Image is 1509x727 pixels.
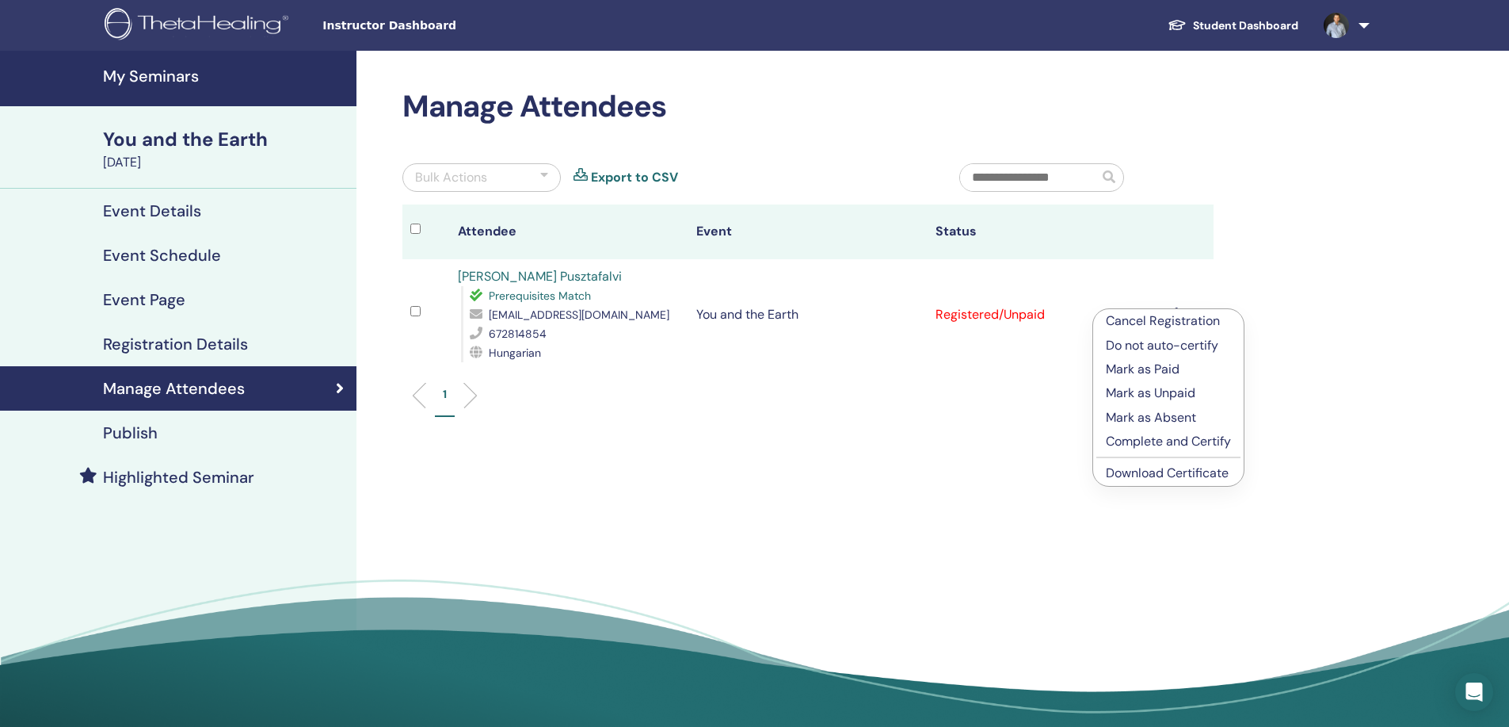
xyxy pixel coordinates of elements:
[103,335,248,354] h4: Registration Details
[402,89,1214,125] h2: Manage Attendees
[928,205,1166,259] th: Status
[489,289,591,303] span: Prerequisites Match
[322,17,560,34] span: Instructor Dashboard
[443,386,447,403] p: 1
[1168,18,1187,32] img: graduation-cap-white.svg
[103,468,254,487] h4: Highlighted Seminar
[105,8,294,44] img: logo.png
[93,126,356,172] a: You and the Earth[DATE]
[688,259,927,370] td: You and the Earth
[103,246,221,265] h4: Event Schedule
[1106,432,1231,451] p: Complete and Certify
[489,327,547,341] span: 672814854
[1106,360,1231,379] p: Mark as Paid
[591,168,678,187] a: Export to CSV
[103,290,185,309] h4: Event Page
[1155,11,1311,40] a: Student Dashboard
[1106,384,1231,403] p: Mark as Unpaid
[103,379,245,398] h4: Manage Attendees
[450,205,688,259] th: Attendee
[1106,465,1229,481] a: Download Certificate
[415,168,487,187] div: Bulk Actions
[103,126,347,153] div: You and the Earth
[1106,336,1231,355] p: Do not auto-certify
[489,346,541,360] span: Hungarian
[103,153,347,172] div: [DATE]
[1106,312,1231,331] p: Cancel Registration
[688,205,927,259] th: Event
[103,67,347,86] h4: My Seminars
[1106,408,1231,427] p: Mark as Absent
[103,423,158,442] h4: Publish
[489,308,669,322] span: [EMAIL_ADDRESS][DOMAIN_NAME]
[1324,13,1349,38] img: default.jpg
[458,268,622,285] a: [PERSON_NAME] Pusztafalvi
[103,201,201,220] h4: Event Details
[1455,673,1493,711] div: Open Intercom Messenger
